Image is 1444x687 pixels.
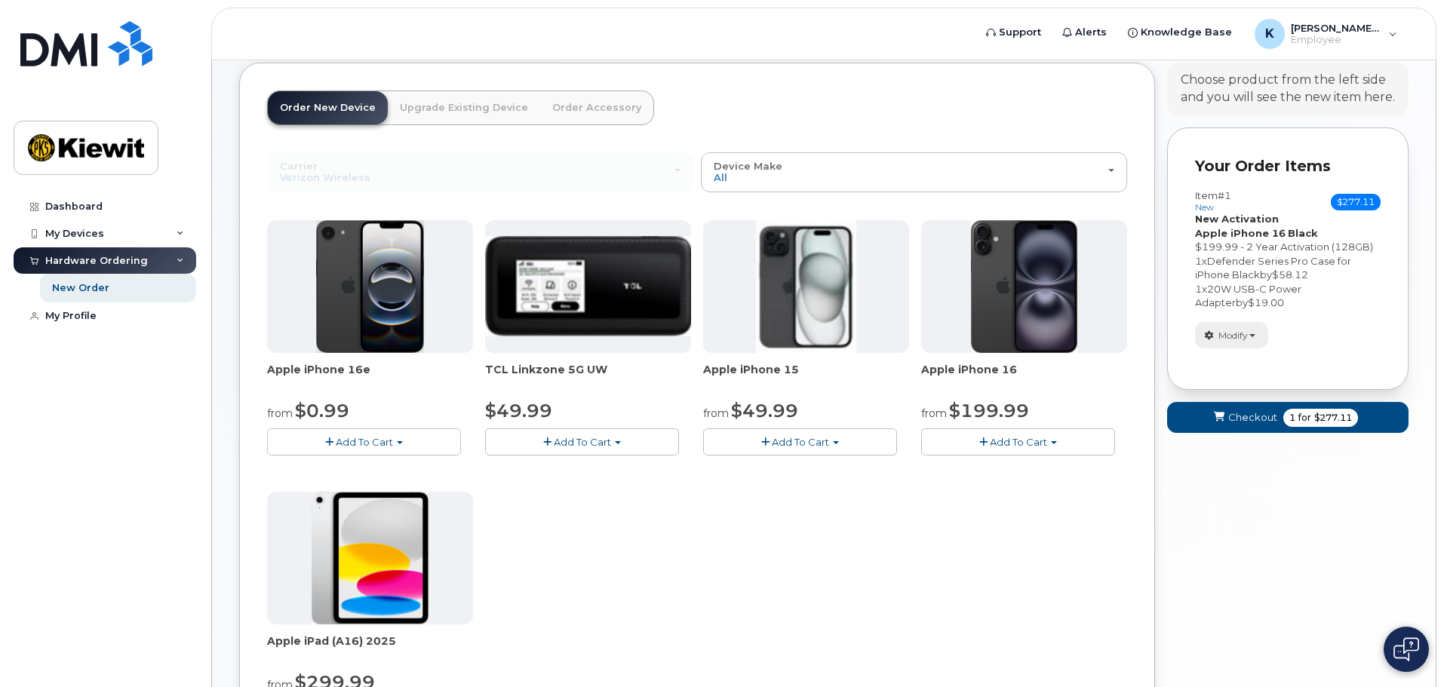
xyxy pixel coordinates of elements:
span: K [1265,25,1274,43]
div: x by [1195,282,1381,310]
div: Apple iPad (A16) 2025 [267,633,473,664]
button: Add To Cart [267,428,461,455]
span: 1 [1289,411,1295,425]
a: Alerts [1052,17,1117,48]
span: Add To Cart [336,436,393,448]
img: iphone_16_plus.png [971,220,1077,353]
span: for [1295,411,1314,425]
span: $49.99 [485,400,552,422]
div: x by [1195,254,1381,282]
a: Support [975,17,1052,48]
span: Add To Cart [772,436,829,448]
span: $0.99 [295,400,349,422]
button: Checkout 1 for $277.11 [1167,402,1409,433]
span: Defender Series Pro Case for iPhone Black [1195,255,1351,281]
span: Support [999,25,1041,40]
a: Upgrade Existing Device [388,91,540,124]
span: Modify [1218,329,1248,342]
button: Modify [1195,322,1268,348]
button: Add To Cart [485,428,679,455]
small: from [267,406,293,420]
a: Knowledge Base [1117,17,1243,48]
div: Kylie.Alejos [1244,19,1408,49]
small: new [1195,202,1214,213]
img: iphone16e.png [316,220,425,353]
span: Add To Cart [990,436,1047,448]
span: Add To Cart [554,436,611,448]
img: Open chat [1393,637,1419,661]
h3: Item [1195,190,1231,212]
div: TCL Linkzone 5G UW [485,362,691,392]
span: 20W USB-C Power Adapter [1195,283,1301,309]
button: Add To Cart [703,428,897,455]
div: Choose product from the left side and you will see the new item here. [1181,72,1395,106]
small: from [703,406,729,420]
span: Device Make [714,160,782,172]
span: #1 [1218,189,1231,201]
strong: Apple iPhone 16 [1195,227,1286,239]
span: $19.00 [1248,296,1284,308]
span: Employee [1291,34,1381,46]
div: Apple iPhone 16 [921,362,1127,392]
span: $58.12 [1272,268,1308,281]
div: Apple iPhone 16e [267,362,473,392]
span: Checkout [1228,410,1277,425]
a: Order Accessory [540,91,653,124]
span: 1 [1195,283,1202,295]
span: Knowledge Base [1141,25,1232,40]
div: Apple iPhone 15 [703,362,909,392]
a: Order New Device [268,91,388,124]
p: Your Order Items [1195,155,1381,177]
span: Alerts [1075,25,1107,40]
span: All [714,171,727,183]
img: linkzone5g.png [485,236,691,336]
img: ipad_11.png [312,492,429,624]
strong: New Activation [1195,213,1279,225]
small: from [921,406,947,420]
button: Device Make All [701,152,1127,192]
button: Add To Cart [921,428,1115,455]
span: [PERSON_NAME].[PERSON_NAME] [1291,22,1381,34]
span: $199.99 [949,400,1029,422]
img: iphone15.jpg [756,220,856,353]
span: $49.99 [731,400,798,422]
div: $199.99 - 2 Year Activation (128GB) [1195,240,1381,254]
span: 1 [1195,255,1202,267]
strong: Black [1288,227,1318,239]
span: $277.11 [1331,194,1381,210]
span: $277.11 [1314,411,1352,425]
